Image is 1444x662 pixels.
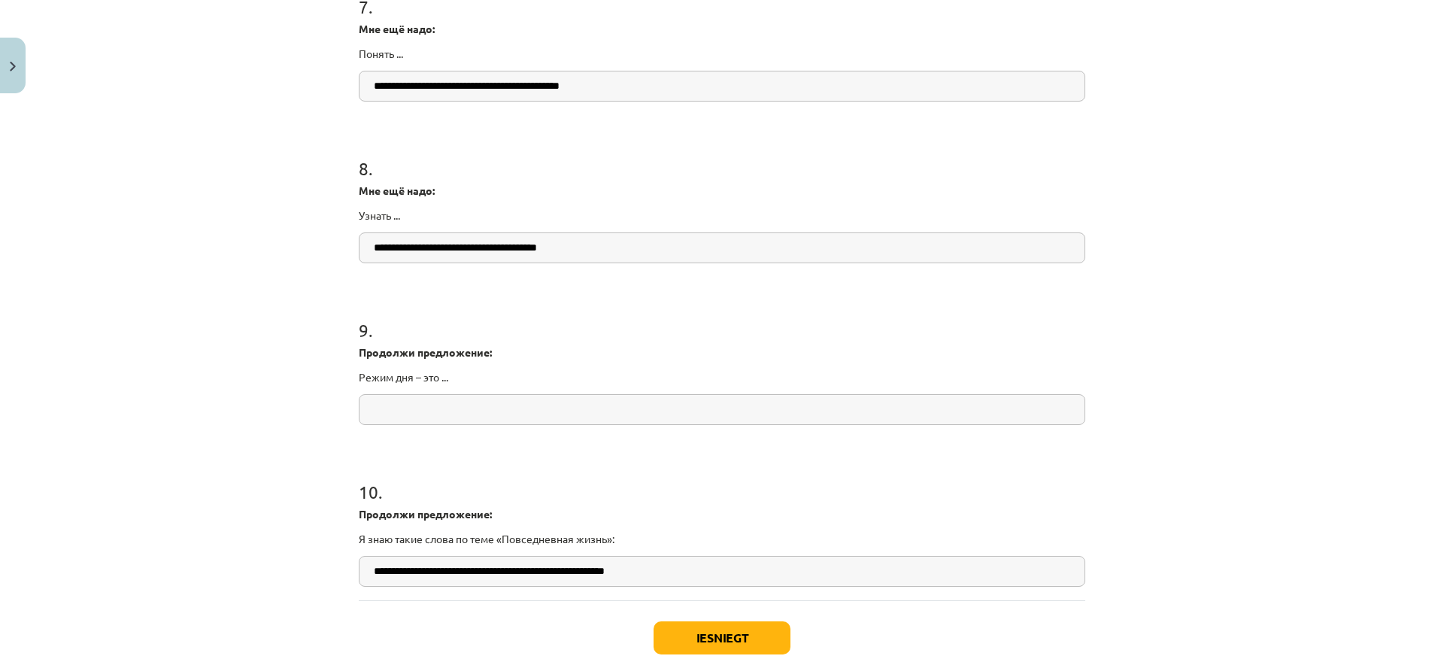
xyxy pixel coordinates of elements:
[10,62,16,71] img: icon-close-lesson-0947bae3869378f0d4975bcd49f059093ad1ed9edebbc8119c70593378902aed.svg
[359,455,1085,502] h1: 10 .
[359,293,1085,340] h1: 9 .
[359,531,1085,547] p: Я знаю такие слова по теме «Повседневная жизнь»:
[359,132,1085,178] h1: 8 .
[359,507,492,521] strong: Продолжи предложение:
[359,208,1085,223] p: Узнать ...
[359,345,492,359] strong: Продолжи предложение:
[359,184,435,197] strong: Мне ещё надо:
[654,621,790,654] button: Iesniegt
[359,369,1085,385] p: Режим дня – это ...
[359,46,1085,62] p: Понять ...
[359,22,435,35] strong: Мне ещё надо:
